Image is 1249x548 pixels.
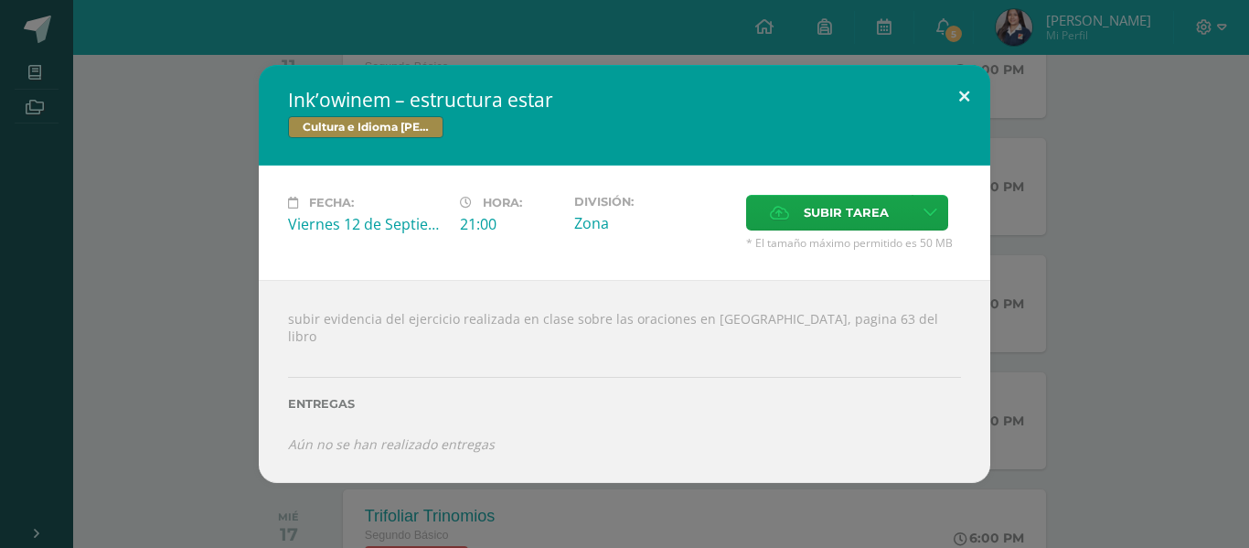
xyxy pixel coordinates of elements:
[259,280,990,482] div: subir evidencia del ejercicio realizada en clase sobre las oraciones en [GEOGRAPHIC_DATA], pagina...
[288,397,961,411] label: Entregas
[288,214,445,234] div: Viernes 12 de Septiembre
[288,87,961,113] h2: Ink’owinem – estructura estar
[460,214,560,234] div: 21:00
[938,65,990,127] button: Close (Esc)
[804,196,889,230] span: Subir tarea
[574,195,731,209] label: División:
[288,435,495,453] i: Aún no se han realizado entregas
[483,196,522,210] span: Hora:
[746,235,961,251] span: * El tamaño máximo permitido es 50 MB
[309,196,354,210] span: Fecha:
[574,213,731,233] div: Zona
[288,116,443,138] span: Cultura e Idioma [PERSON_NAME] o Xinca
